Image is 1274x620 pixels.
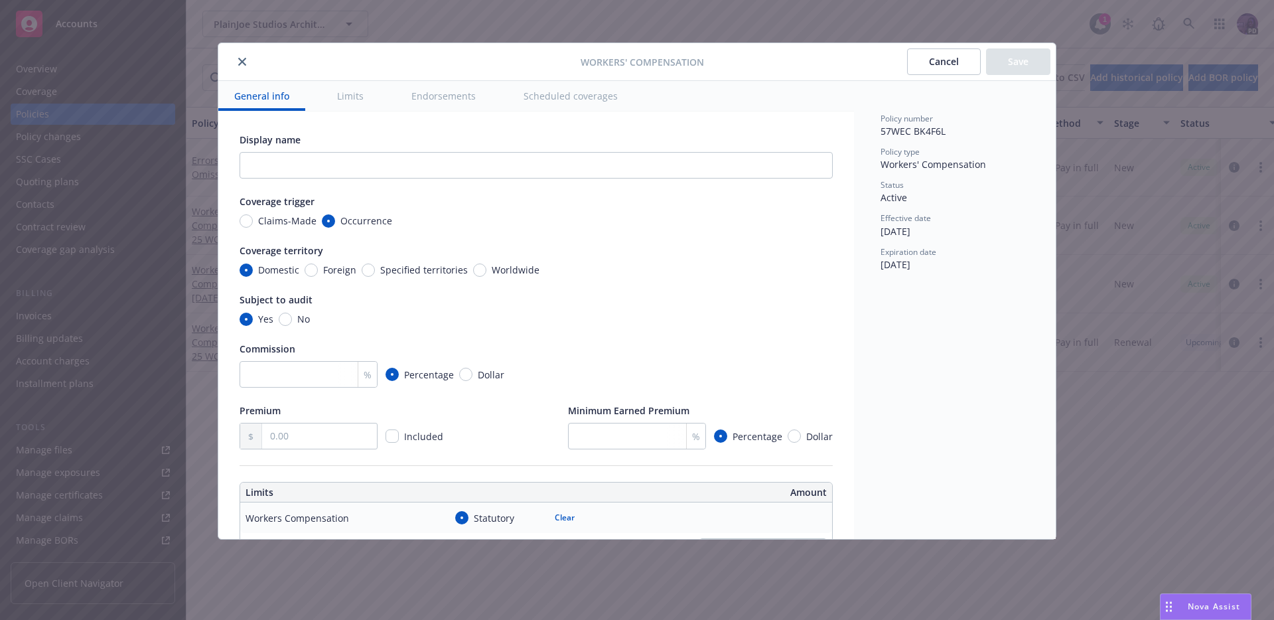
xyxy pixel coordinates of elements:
span: % [692,429,700,443]
span: Expiration date [881,246,936,258]
span: Effective date [881,212,931,224]
span: 57WEC BK4F6L [881,125,946,137]
th: Limits [240,483,477,503]
input: Foreign [305,264,318,277]
button: close [234,54,250,70]
div: Workers Compensation [246,511,349,525]
span: Status [881,179,904,191]
span: [DATE] [881,225,910,238]
span: Dollar [806,429,833,443]
span: Premium [240,404,281,417]
span: Specified territories [380,263,468,277]
input: Yes [240,313,253,326]
span: Display name [240,133,301,146]
input: 0.00 [262,424,377,449]
span: Claims-Made [258,214,317,228]
input: Domestic [240,264,253,277]
div: Drag to move [1161,594,1177,619]
span: Yes [258,312,273,326]
button: Clear [547,508,583,527]
span: Policy number [881,113,933,124]
button: Limits [321,81,380,111]
span: Subject to audit [240,293,313,306]
button: Scheduled coverages [508,81,634,111]
span: Nova Assist [1188,601,1240,612]
button: Cancel [907,48,981,75]
button: Endorsements [395,81,492,111]
span: Included [404,430,443,443]
span: Occurrence [340,214,392,228]
span: Coverage trigger [240,195,315,208]
span: Foreign [323,263,356,277]
input: Percentage [714,429,727,443]
span: Workers' Compensation [881,158,986,171]
input: Statutory [455,511,468,524]
button: General info [218,81,305,111]
th: Amount [542,483,832,503]
span: Worldwide [492,263,539,277]
span: % [364,368,372,382]
span: Dollar [478,368,504,382]
span: Percentage [733,429,782,443]
input: Specified territories [362,264,375,277]
span: Coverage territory [240,244,323,257]
input: Dollar [788,429,801,443]
span: Policy type [881,146,920,157]
span: Workers' Compensation [581,55,704,69]
span: No [297,312,310,326]
input: Occurrence [322,214,335,228]
input: Percentage [386,368,399,381]
input: Dollar [459,368,472,381]
span: Percentage [404,368,454,382]
input: No [279,313,292,326]
button: Nova Assist [1160,593,1251,620]
input: Worldwide [473,264,486,277]
span: Statutory [474,511,514,525]
span: Minimum Earned Premium [568,404,689,417]
span: [DATE] [881,258,910,271]
input: Claims-Made [240,214,253,228]
span: Domestic [258,263,299,277]
span: Commission [240,343,295,355]
span: Active [881,191,907,204]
